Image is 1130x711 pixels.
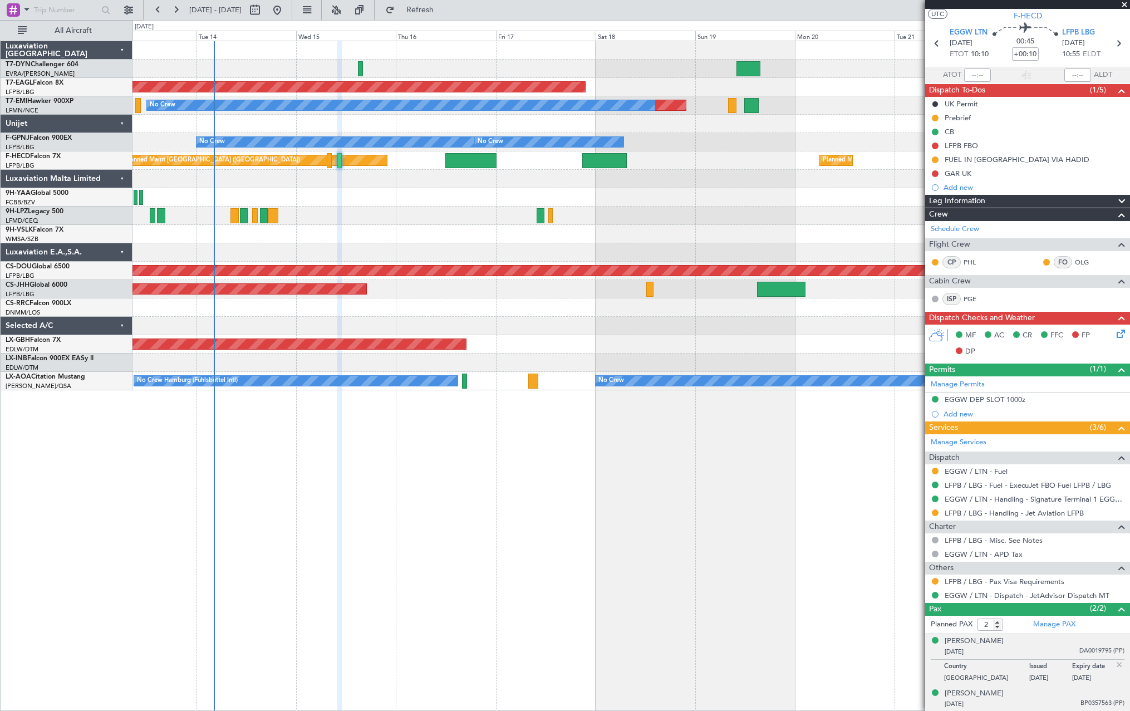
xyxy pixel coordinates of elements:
span: Services [929,421,958,434]
span: (3/6) [1090,421,1106,433]
a: EGGW / LTN - Handling - Signature Terminal 1 EGGW / LTN [945,494,1124,504]
a: LX-AOACitation Mustang [6,374,85,380]
a: F-HECDFalcon 7X [6,153,61,160]
div: No Crew [598,372,624,389]
span: Dispatch To-Dos [929,84,985,97]
label: Planned PAX [931,619,972,630]
div: Mon 13 [97,31,196,41]
a: FCBB/BZV [6,198,35,207]
a: LFMN/NCE [6,106,38,115]
a: 9H-YAAGlobal 5000 [6,190,68,197]
a: WMSA/SZB [6,235,38,243]
p: [DATE] [1029,674,1072,685]
p: Country [944,663,1029,674]
a: LFPB/LBG [6,88,35,96]
div: [DATE] [135,22,154,32]
a: PHL [964,257,989,267]
div: Sun 19 [695,31,795,41]
div: No Crew [199,134,225,150]
a: LFPB/LBG [6,161,35,170]
span: DA0019795 (PP) [1079,646,1124,656]
span: Permits [929,364,955,376]
a: Manage Permits [931,379,985,390]
a: Manage PAX [1033,619,1075,630]
span: Leg Information [929,195,985,208]
a: [PERSON_NAME]/QSA [6,382,71,390]
div: FUEL IN [GEOGRAPHIC_DATA] VIA HADID [945,155,1089,164]
span: 00:45 [1016,36,1034,47]
span: F-HECD [1014,10,1042,22]
a: CS-JHHGlobal 6000 [6,282,67,288]
span: CS-JHH [6,282,30,288]
input: --:-- [964,68,991,82]
span: Others [929,562,954,575]
a: T7-EMIHawker 900XP [6,98,73,105]
span: AC [994,330,1004,341]
a: LFPB / LBG - Misc. See Notes [945,536,1043,545]
span: F-HECD [6,153,30,160]
a: LFPB/LBG [6,143,35,151]
div: Add new [944,183,1124,192]
span: LFPB LBG [1062,27,1095,38]
span: CR [1023,330,1032,341]
a: CS-RRCFalcon 900LX [6,300,71,307]
div: Thu 16 [396,31,495,41]
span: 9H-LPZ [6,208,28,215]
div: GAR UK [945,169,971,178]
span: T7-EMI [6,98,27,105]
span: F-GPNJ [6,135,30,141]
div: LFPB FBO [945,141,978,150]
a: DNMM/LOS [6,308,40,317]
button: Refresh [380,1,447,19]
span: 9H-YAA [6,190,31,197]
div: Tue 21 [895,31,994,41]
span: Cabin Crew [929,275,971,288]
button: All Aircraft [12,22,121,40]
a: F-GPNJFalcon 900EX [6,135,72,141]
a: LFPB / LBG - Handling - Jet Aviation LFPB [945,508,1084,518]
span: FP [1082,330,1090,341]
a: LFPB / LBG - Pax Visa Requirements [945,577,1064,586]
a: EDLW/DTM [6,345,38,354]
span: Pax [929,603,941,616]
span: ATOT [943,70,961,81]
span: ALDT [1094,70,1112,81]
span: Flight Crew [929,238,970,251]
span: Refresh [397,6,444,14]
span: FFC [1050,330,1063,341]
div: CB [945,127,954,136]
span: ELDT [1083,49,1100,60]
span: Dispatch [929,452,960,464]
a: LFMD/CEQ [6,217,38,225]
span: (1/5) [1090,84,1106,96]
div: EGGW DEP SLOT 1000z [945,395,1025,404]
div: No Crew Hamburg (Fuhlsbuttel Intl) [137,372,238,389]
div: [PERSON_NAME] [945,688,1004,699]
a: T7-DYNChallenger 604 [6,61,78,68]
span: LX-AOA [6,374,31,380]
div: Planned Maint [GEOGRAPHIC_DATA] ([GEOGRAPHIC_DATA]) [125,152,300,169]
span: 9H-VSLK [6,227,33,233]
div: No Crew [150,97,175,114]
a: Manage Services [931,437,986,448]
span: [DATE] [945,700,964,708]
a: EGGW / LTN - Dispatch - JetAdvisor Dispatch MT [945,591,1109,600]
span: EGGW LTN [950,27,987,38]
a: EGGW / LTN - Fuel [945,467,1008,476]
span: [DATE] [1062,38,1085,49]
div: Wed 15 [296,31,396,41]
div: Add new [944,409,1124,419]
div: No Crew [478,134,503,150]
span: CS-DOU [6,263,32,270]
a: 9H-VSLKFalcon 7X [6,227,63,233]
div: Fri 17 [496,31,596,41]
a: LX-INBFalcon 900EX EASy II [6,355,94,362]
span: (2/2) [1090,602,1106,614]
a: LX-GBHFalcon 7X [6,337,61,344]
a: PGE [964,294,989,304]
a: OLG [1075,257,1100,267]
p: Issued [1029,663,1072,674]
div: CP [942,256,961,268]
a: LFPB / LBG - Fuel - ExecuJet FBO Fuel LFPB / LBG [945,480,1111,490]
span: MF [965,330,976,341]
